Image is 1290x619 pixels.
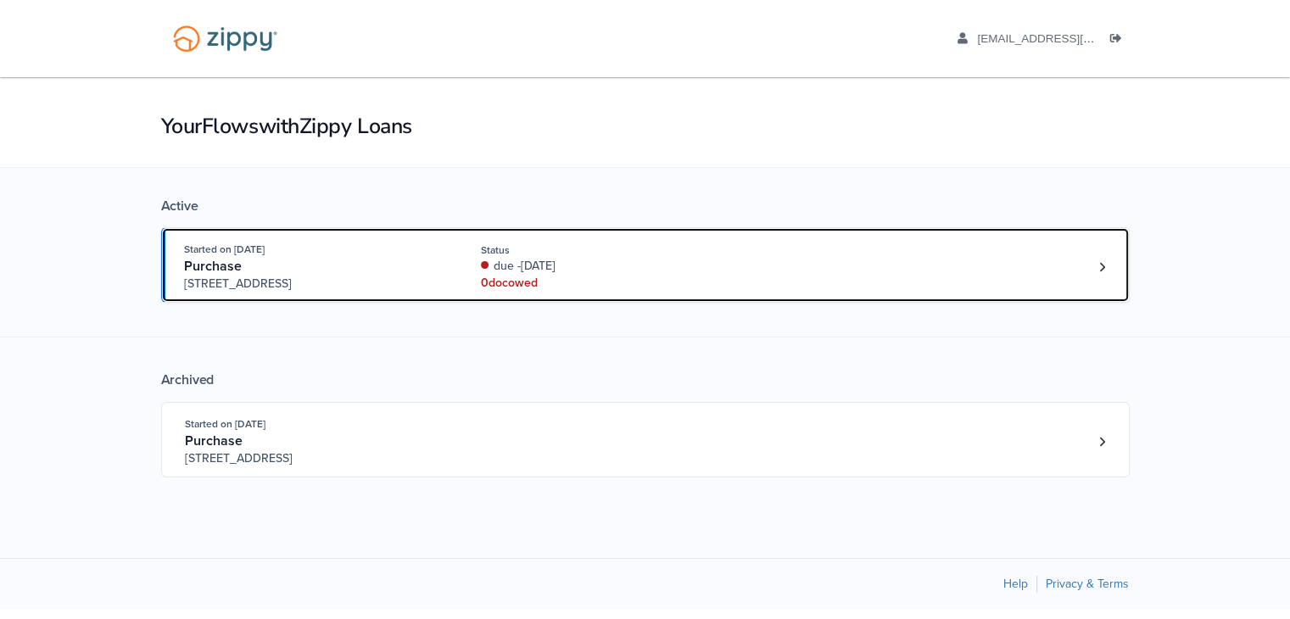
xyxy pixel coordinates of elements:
a: Help [1003,577,1028,591]
img: Logo [162,17,288,60]
span: justinwhoma@gmail.com [977,32,1171,45]
h1: Your Flows with Zippy Loans [161,112,1130,141]
a: Privacy & Terms [1046,577,1129,591]
div: due -[DATE] [481,258,707,275]
a: Open loan 4216302 [161,227,1130,303]
span: Purchase [184,258,242,275]
span: Started on [DATE] [184,243,265,255]
a: edit profile [958,32,1172,49]
span: [STREET_ADDRESS] [184,276,443,293]
span: Started on [DATE] [185,418,265,430]
div: Active [161,198,1130,215]
div: Status [481,243,707,258]
a: Open loan 4187358 [161,402,1130,477]
a: Loan number 4216302 [1090,254,1115,280]
a: Log out [1110,32,1129,49]
a: Loan number 4187358 [1090,429,1115,454]
span: Purchase [185,432,243,449]
div: Archived [161,371,1130,388]
div: 0 doc owed [481,275,707,292]
span: [STREET_ADDRESS] [185,450,444,467]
